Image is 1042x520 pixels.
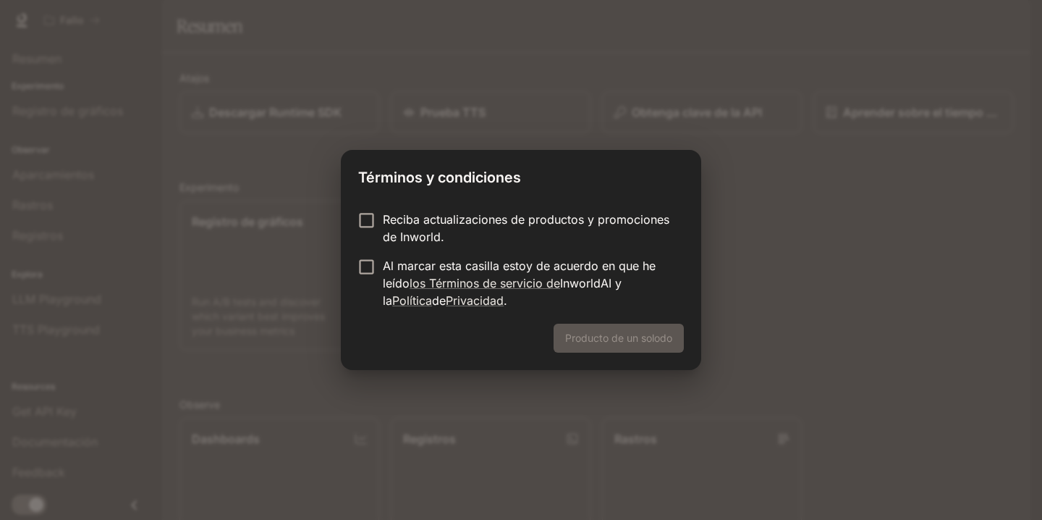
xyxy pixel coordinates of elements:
a: Política [392,293,432,308]
p: Al marcar esta casilla estoy de acuerdo en que he leído InworldAI y la de . [383,257,672,309]
h2: Términos y condiciones [341,150,701,199]
p: Reciba actualizaciones de productos y promociones de Inworld. [383,211,672,246]
a: Privacidad [446,293,504,308]
a: los Términos de servicio de [410,276,560,290]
